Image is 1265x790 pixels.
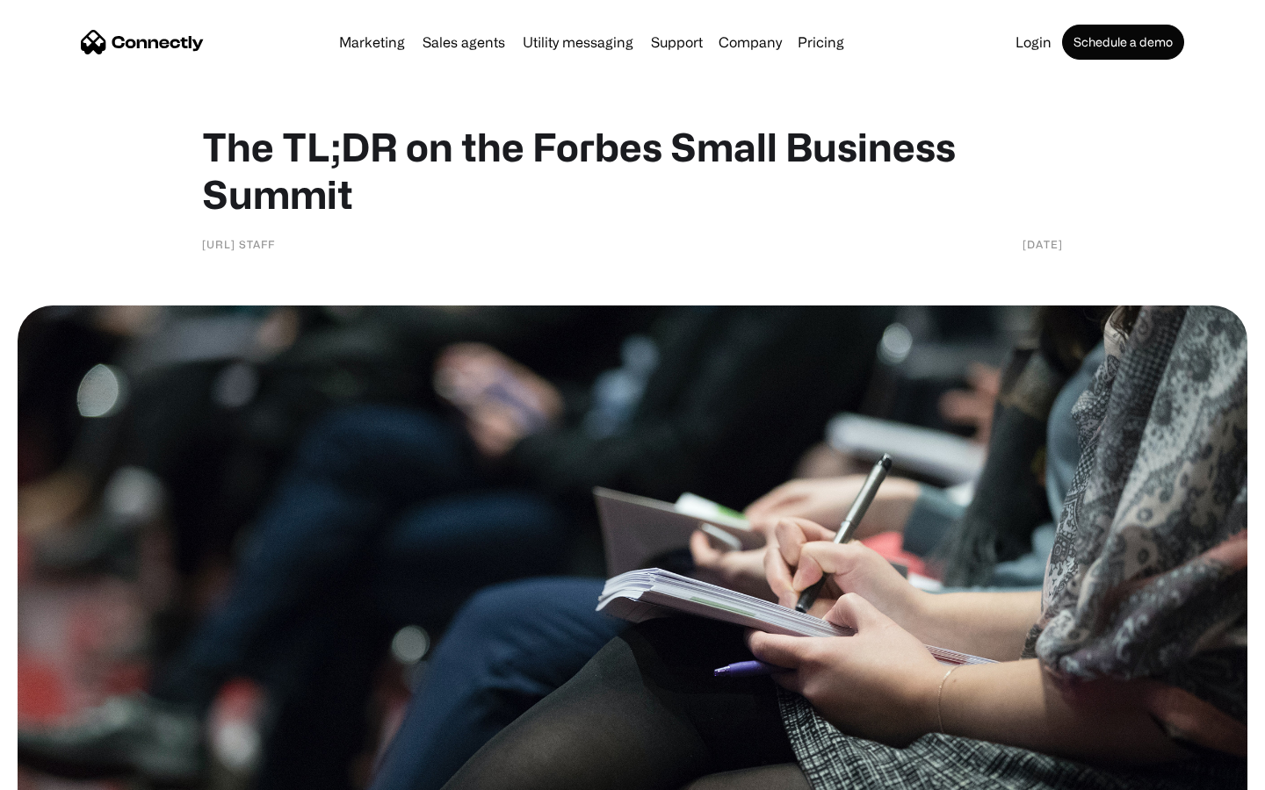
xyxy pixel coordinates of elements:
[202,235,275,253] div: [URL] Staff
[1008,35,1059,49] a: Login
[18,759,105,784] aside: Language selected: English
[416,35,512,49] a: Sales agents
[35,759,105,784] ul: Language list
[644,35,710,49] a: Support
[516,35,640,49] a: Utility messaging
[202,123,1063,218] h1: The TL;DR on the Forbes Small Business Summit
[1062,25,1184,60] a: Schedule a demo
[719,30,782,54] div: Company
[1023,235,1063,253] div: [DATE]
[332,35,412,49] a: Marketing
[791,35,851,49] a: Pricing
